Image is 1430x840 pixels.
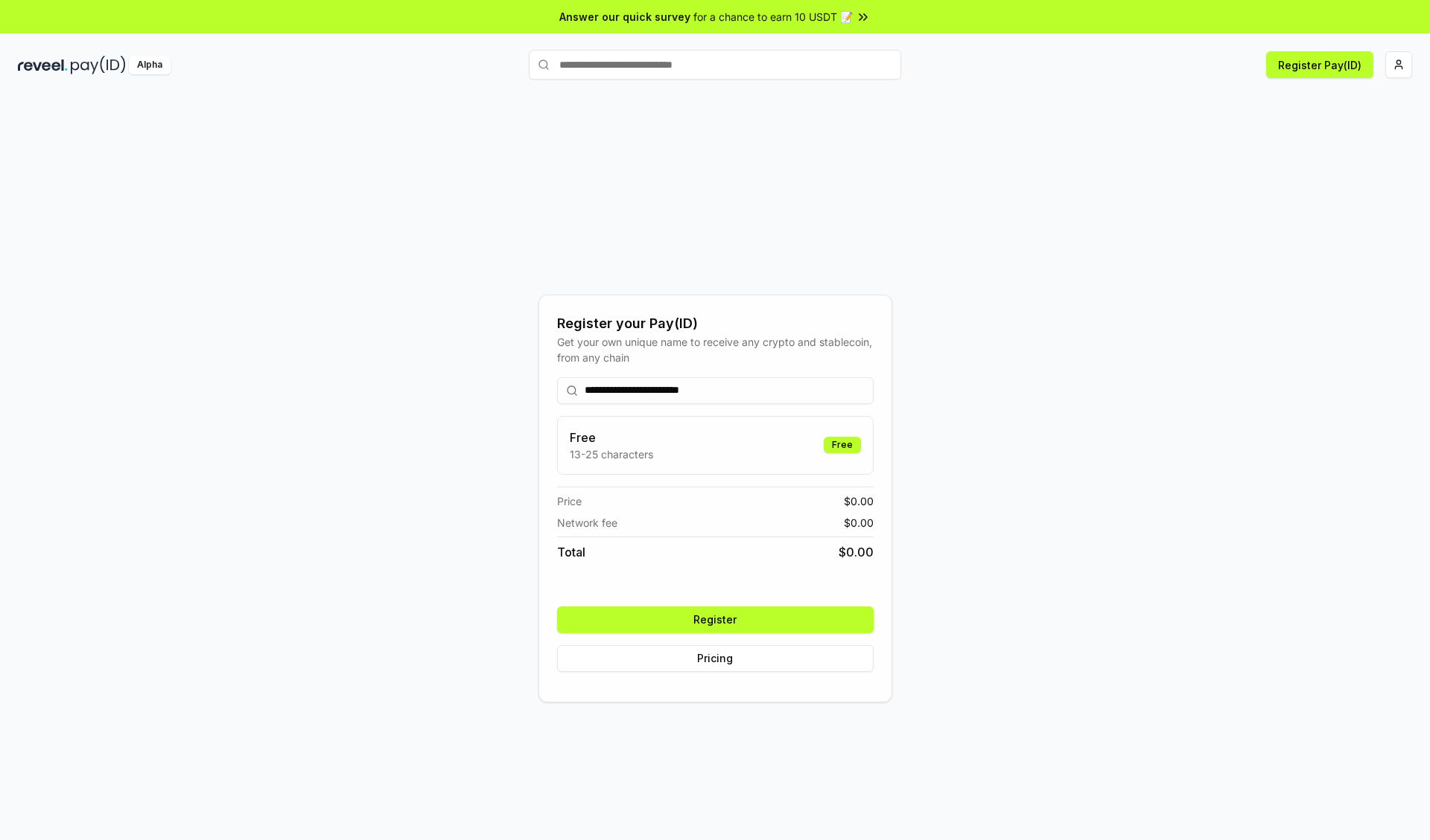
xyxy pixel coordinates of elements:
[1266,51,1373,78] button: Register Pay(ID)
[71,56,126,74] img: pay_id
[557,543,585,561] span: Total
[693,9,853,25] span: for a chance to earn 10 USDT 📝
[824,437,861,453] div: Free
[557,606,874,633] button: Register
[18,56,68,74] img: reveel_dark
[570,429,653,446] h3: Free
[559,9,690,25] span: Answer our quick survey
[129,56,171,74] div: Alpha
[557,334,874,365] div: Get your own unique name to receive any crypto and stablecoin, from any chain
[844,493,874,509] span: $ 0.00
[557,313,874,334] div: Register your Pay(ID)
[570,446,653,462] p: 13-25 characters
[557,645,874,672] button: Pricing
[839,543,874,561] span: $ 0.00
[557,515,617,530] span: Network fee
[557,493,582,509] span: Price
[844,515,874,530] span: $ 0.00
